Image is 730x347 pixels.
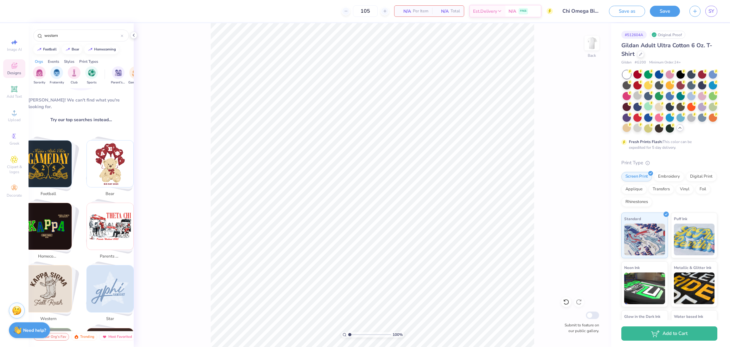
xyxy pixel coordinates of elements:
[34,333,69,341] div: Your Org's Fav
[676,185,694,194] div: Vinyl
[36,69,43,76] img: Sorority Image
[624,272,665,304] img: Neon Ink
[473,8,497,15] span: Est. Delivery
[100,253,120,260] span: parents weekend
[436,8,449,15] span: N/A
[33,66,46,85] button: filter button
[708,8,714,15] span: SY
[50,116,112,123] span: Try our top searches instead…
[83,265,141,324] button: Stack Card Button star
[64,59,74,64] div: Styles
[649,185,674,194] div: Transfers
[21,203,80,262] button: Stack Card Button homecoming
[588,53,596,58] div: Back
[38,316,59,322] span: western
[71,333,97,341] div: Trending
[87,265,133,312] img: star
[48,59,59,64] div: Events
[25,265,72,312] img: western
[53,69,60,76] img: Fraternity Image
[111,66,125,85] button: filter button
[87,80,97,85] span: Sports
[635,60,646,65] span: # G200
[7,47,22,52] span: Image AI
[509,8,516,15] span: N/A
[686,172,717,181] div: Digital Print
[85,66,98,85] button: filter button
[650,6,680,17] button: Save
[621,185,647,194] div: Applique
[33,66,46,85] div: filter for Sorority
[705,6,717,17] a: SY
[621,326,717,341] button: Add to Cart
[654,172,684,181] div: Embroidery
[674,215,687,222] span: Puff Ink
[621,60,631,65] span: Gildan
[44,32,121,39] input: Try "Alpha"
[71,80,78,85] span: Club
[629,139,663,144] strong: Fresh Prints Flash:
[621,31,647,39] div: # 512604A
[72,48,79,51] div: bear
[7,70,21,75] span: Designs
[621,172,652,181] div: Screen Print
[128,66,143,85] button: filter button
[674,264,711,271] span: Metallic & Glitter Ink
[65,48,70,51] img: trend_line.gif
[624,224,665,255] img: Standard
[353,5,378,17] input: – –
[624,264,640,271] span: Neon Ink
[68,66,80,85] div: filter for Club
[21,265,80,324] button: Stack Card Button western
[695,185,710,194] div: Foil
[84,45,119,54] button: homecoming
[674,313,703,320] span: Water based Ink
[624,215,641,222] span: Standard
[128,80,143,85] span: Game Day
[674,224,715,255] img: Puff Ink
[7,94,22,99] span: Add Text
[111,66,125,85] div: filter for Parent's Weekend
[7,193,22,198] span: Decorate
[586,37,598,49] img: Back
[100,191,120,197] span: bear
[37,48,42,51] img: trend_line.gif
[650,31,685,39] div: Original Proof
[23,327,46,333] strong: Need help?
[88,48,93,51] img: trend_line.gif
[111,80,125,85] span: Parent's Weekend
[38,253,59,260] span: homecoming
[94,48,116,51] div: homecoming
[99,333,135,341] div: Most Favorited
[621,159,717,167] div: Print Type
[624,313,660,320] span: Glow in the Dark Ink
[79,59,98,64] div: Print Types
[674,272,715,304] img: Metallic & Glitter Ink
[50,66,64,85] button: filter button
[451,8,460,15] span: Total
[25,203,72,250] img: homecoming
[85,66,98,85] div: filter for Sports
[62,45,82,54] button: bear
[629,139,707,150] div: This color can be expedited for 5 day delivery.
[393,332,403,337] span: 100 %
[74,335,79,339] img: trending.gif
[35,59,43,64] div: Orgs
[128,66,143,85] div: filter for Game Day
[34,80,45,85] span: Sorority
[102,335,107,339] img: most_fav.gif
[88,69,95,76] img: Sports Image
[83,140,141,200] button: Stack Card Button bear
[132,69,139,76] img: Game Day Image
[398,8,411,15] span: N/A
[100,316,120,322] span: star
[8,117,21,122] span: Upload
[21,140,80,200] button: Stack Card Button football
[115,69,122,76] img: Parent's Weekend Image
[558,5,604,17] input: Untitled Design
[25,141,72,187] img: football
[649,60,681,65] span: Minimum Order: 24 +
[87,141,133,187] img: bear
[50,66,64,85] div: filter for Fraternity
[83,203,141,262] button: Stack Card Button parents weekend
